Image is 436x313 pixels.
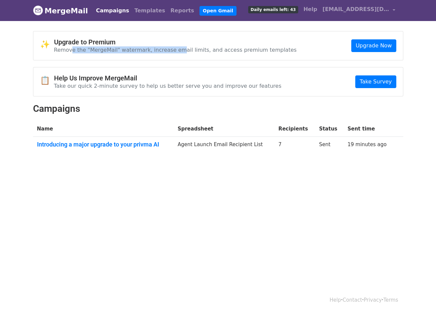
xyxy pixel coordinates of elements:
[348,141,387,147] a: 19 minutes ago
[344,121,395,137] th: Sent time
[315,121,343,137] th: Status
[54,82,282,89] p: Take our quick 2-minute survey to help us better serve you and improve our features
[355,75,396,88] a: Take Survey
[343,297,362,303] a: Contact
[330,297,341,303] a: Help
[320,3,398,18] a: [EMAIL_ADDRESS][DOMAIN_NAME]
[275,121,315,137] th: Recipients
[33,5,43,15] img: MergeMail logo
[40,40,54,49] span: ✨
[199,6,237,16] a: Open Gmail
[33,103,403,114] h2: Campaigns
[54,74,282,82] h4: Help Us Improve MergeMail
[37,141,170,148] a: Introducing a major upgrade to your privma AI
[132,4,168,17] a: Templates
[54,46,297,53] p: Remove the "MergeMail" watermark, increase email limits, and access premium templates
[403,281,436,313] iframe: Chat Widget
[383,297,398,303] a: Terms
[301,3,320,16] a: Help
[364,297,382,303] a: Privacy
[275,137,315,155] td: 7
[323,5,389,13] span: [EMAIL_ADDRESS][DOMAIN_NAME]
[40,76,54,85] span: 📋
[33,4,88,18] a: MergeMail
[93,4,132,17] a: Campaigns
[351,39,396,52] a: Upgrade Now
[54,38,297,46] h4: Upgrade to Premium
[315,137,343,155] td: Sent
[246,3,301,16] a: Daily emails left: 43
[248,6,298,13] span: Daily emails left: 43
[168,4,197,17] a: Reports
[173,121,274,137] th: Spreadsheet
[33,121,174,137] th: Name
[173,137,274,155] td: Agent Launch Email Recipient List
